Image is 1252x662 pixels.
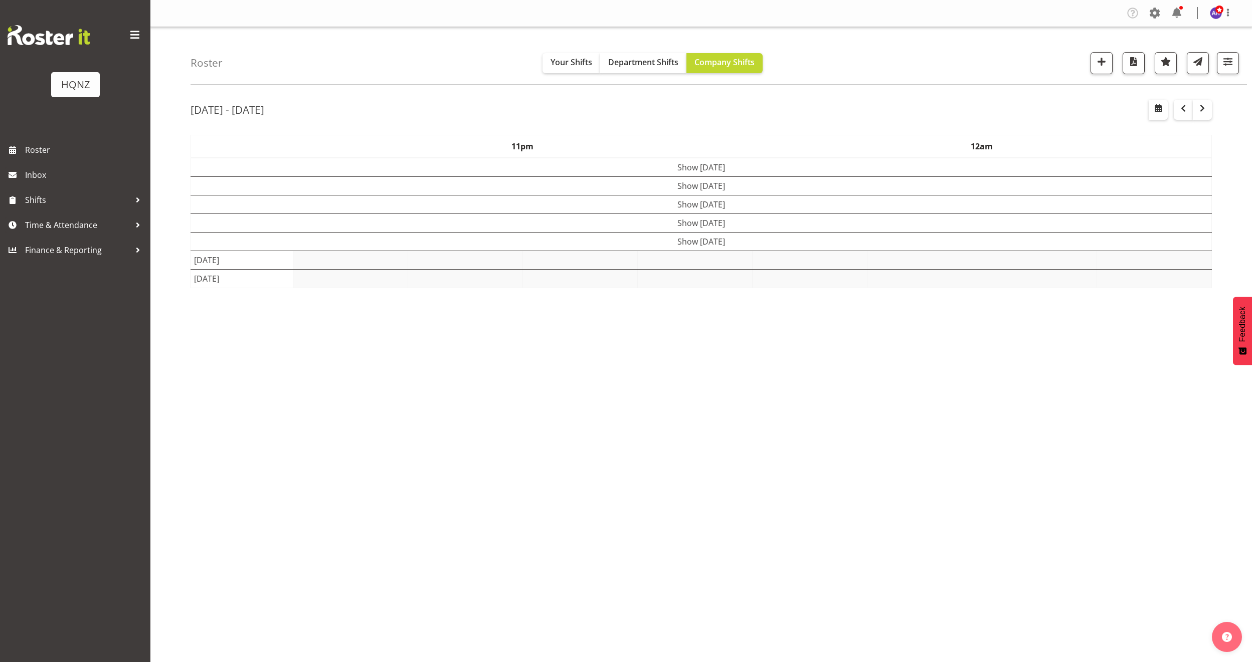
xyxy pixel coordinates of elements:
button: Send a list of all shifts for the selected filtered period to all rostered employees. [1187,52,1209,74]
td: Show [DATE] [191,158,1212,177]
button: Highlight an important date within the roster. [1155,52,1177,74]
button: Feedback - Show survey [1233,297,1252,365]
th: 11pm [293,135,752,158]
td: [DATE] [191,251,293,269]
h2: [DATE] - [DATE] [191,103,264,116]
button: Select a specific date within the roster. [1149,100,1168,120]
td: Show [DATE] [191,176,1212,195]
button: Department Shifts [600,53,686,73]
h4: Roster [191,57,223,69]
button: Filter Shifts [1217,52,1239,74]
span: Inbox [25,167,145,182]
th: 12am [752,135,1211,158]
td: Show [DATE] [191,195,1212,213]
span: Roster [25,142,145,157]
img: alanna-haysmith10795.jpg [1210,7,1222,19]
img: help-xxl-2.png [1222,632,1232,642]
div: HQNZ [61,77,90,92]
span: Company Shifts [694,57,755,68]
button: Company Shifts [686,53,763,73]
button: Download a PDF of the roster according to the set date range. [1123,52,1145,74]
td: [DATE] [191,269,293,288]
span: Finance & Reporting [25,243,130,258]
button: Add a new shift [1091,52,1113,74]
span: Your Shifts [551,57,592,68]
span: Shifts [25,192,130,207]
button: Your Shifts [543,53,600,73]
span: Feedback [1238,307,1247,342]
img: Rosterit website logo [8,25,90,45]
td: Show [DATE] [191,232,1212,251]
span: Time & Attendance [25,217,130,233]
span: Department Shifts [608,57,678,68]
td: Show [DATE] [191,213,1212,232]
